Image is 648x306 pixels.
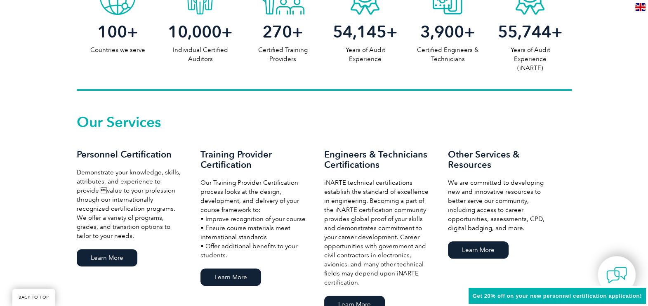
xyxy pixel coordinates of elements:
[635,3,646,11] img: en
[406,45,489,64] p: Certified Engineers & Technicians
[333,22,386,42] span: 54,145
[77,25,159,38] h2: +
[97,22,127,42] span: 100
[324,149,431,170] h3: Engineers & Technicians Certifications
[77,249,137,266] a: Learn More
[473,293,642,299] span: Get 20% off on your new personnel certification application!
[77,168,184,240] p: Demonstrate your knowledge, skills, attributes, and experience to provide value to your professi...
[324,45,406,64] p: Years of Audit Experience
[77,115,572,129] h2: Our Services
[159,25,241,38] h2: +
[489,45,571,73] p: Years of Audit Experience (iNARTE)
[448,149,555,170] h3: Other Services & Resources
[200,268,261,286] a: Learn More
[241,25,324,38] h2: +
[324,178,431,287] p: iNARTE technical certifications establish the standard of excellence in engineering. Becoming a p...
[489,25,571,38] h2: +
[77,149,184,160] h3: Personnel Certification
[606,265,627,285] img: contact-chat.png
[262,22,292,42] span: 270
[448,178,555,233] p: We are committed to developing new and innovative resources to better serve our community, includ...
[168,22,221,42] span: 10,000
[324,25,406,38] h2: +
[448,241,509,259] a: Learn More
[77,45,159,54] p: Countries we serve
[159,45,241,64] p: Individual Certified Auditors
[420,22,464,42] span: 3,900
[200,149,308,170] h3: Training Provider Certification
[12,289,55,306] a: BACK TO TOP
[498,22,551,42] span: 55,744
[200,178,308,260] p: Our Training Provider Certification process looks at the design, development, and delivery of you...
[241,45,324,64] p: Certified Training Providers
[406,25,489,38] h2: +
